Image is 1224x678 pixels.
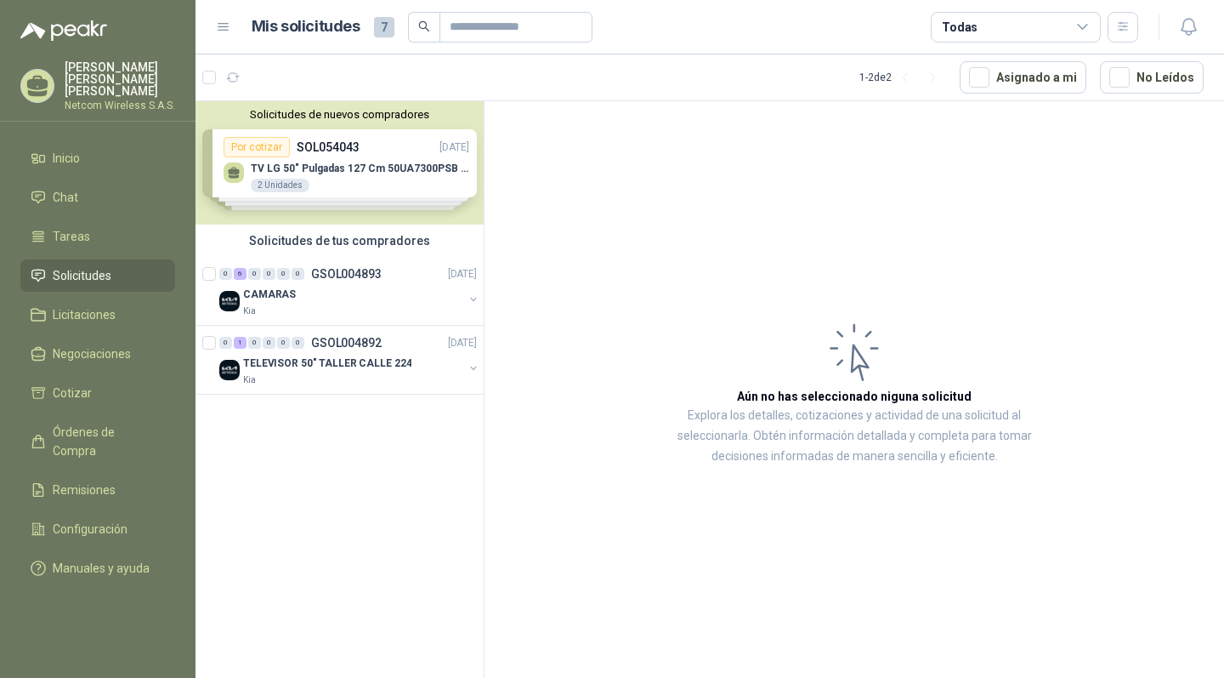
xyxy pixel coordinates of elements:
p: TELEVISOR 50" TALLER CALLE 224 [243,356,411,372]
div: 0 [263,268,275,280]
p: [PERSON_NAME] [PERSON_NAME] [PERSON_NAME] [65,61,175,97]
div: 0 [292,337,304,349]
a: Remisiones [20,474,175,506]
a: Configuración [20,513,175,545]
h1: Mis solicitudes [252,14,360,39]
span: Negociaciones [53,345,131,363]
span: search [418,20,430,32]
a: Negociaciones [20,338,175,370]
span: Configuración [53,520,127,538]
p: [DATE] [448,335,477,351]
a: 0 6 0 0 0 0 GSOL004893[DATE] Company LogoCAMARASKia [219,264,480,318]
p: Netcom Wireless S.A.S. [65,100,175,111]
p: GSOL004893 [311,268,382,280]
div: 0 [219,268,232,280]
div: 0 [277,337,290,349]
div: Solicitudes de nuevos compradoresPor cotizarSOL054043[DATE] TV LG 50" Pulgadas 127 Cm 50UA7300PSB... [195,101,484,225]
div: 0 [248,268,261,280]
a: Manuales y ayuda [20,552,175,584]
p: Kia [243,305,256,318]
div: 0 [263,337,275,349]
a: Tareas [20,220,175,253]
span: Manuales y ayuda [53,559,150,578]
div: 1 - 2 de 2 [859,64,946,91]
span: 7 [374,17,394,37]
p: CAMARAS [243,287,296,303]
div: 1 [234,337,246,349]
div: 6 [234,268,246,280]
button: No Leídos [1100,61,1204,94]
div: 0 [292,268,304,280]
button: Asignado a mi [960,61,1086,94]
a: 0 1 0 0 0 0 GSOL004892[DATE] Company LogoTELEVISOR 50" TALLER CALLE 224Kia [219,333,480,387]
span: Licitaciones [53,305,116,324]
div: 0 [277,268,290,280]
span: Inicio [53,149,80,168]
div: 0 [248,337,261,349]
img: Company Logo [219,360,240,380]
a: Inicio [20,142,175,174]
span: Solicitudes [53,266,111,285]
span: Remisiones [53,481,116,499]
a: Órdenes de Compra [20,416,175,467]
a: Licitaciones [20,299,175,331]
a: Cotizar [20,377,175,409]
span: Chat [53,188,78,207]
p: Kia [243,373,256,387]
p: Explora los detalles, cotizaciones y actividad de una solicitud al seleccionarla. Obtén informaci... [654,406,1054,467]
button: Solicitudes de nuevos compradores [202,108,477,121]
div: Todas [942,18,977,37]
a: Solicitudes [20,259,175,292]
img: Logo peakr [20,20,107,41]
p: GSOL004892 [311,337,382,349]
h3: Aún no has seleccionado niguna solicitud [737,387,972,406]
span: Cotizar [53,384,92,402]
span: Tareas [53,227,90,246]
a: Chat [20,181,175,214]
div: 0 [219,337,232,349]
span: Órdenes de Compra [53,423,159,460]
img: Company Logo [219,291,240,311]
div: Solicitudes de tus compradores [195,225,484,257]
p: [DATE] [448,266,477,282]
